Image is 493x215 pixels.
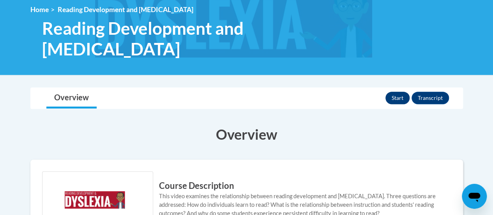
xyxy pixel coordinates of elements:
a: Overview [46,88,97,108]
iframe: Button to launch messaging window [462,184,487,209]
h3: Overview [30,124,463,144]
span: Reading Development and [MEDICAL_DATA] [42,18,311,59]
button: Start [385,92,410,104]
h3: Course Description [42,180,451,192]
a: Home [30,5,49,14]
button: Transcript [412,92,449,104]
span: Reading Development and [MEDICAL_DATA] [58,5,193,14]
